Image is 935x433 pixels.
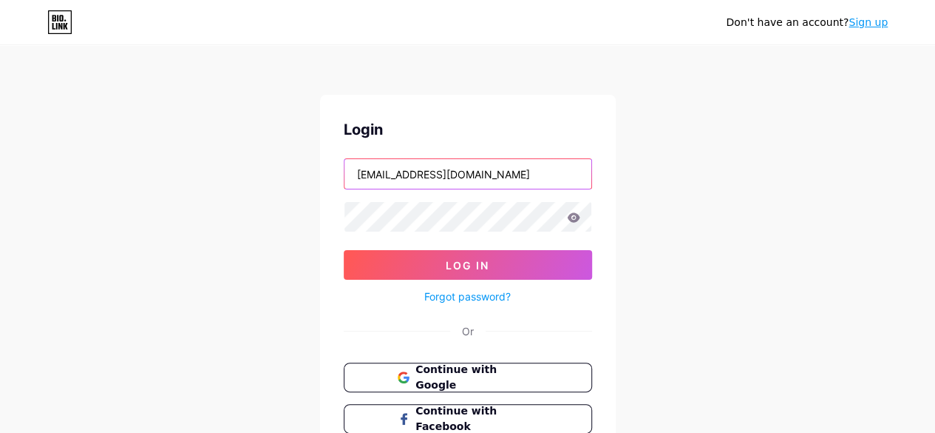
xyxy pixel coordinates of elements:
[462,323,474,339] div: Or
[446,259,489,272] span: Log In
[726,15,888,30] div: Don't have an account?
[344,363,592,392] button: Continue with Google
[424,289,511,304] a: Forgot password?
[344,250,592,280] button: Log In
[344,118,592,141] div: Login
[849,16,888,28] a: Sign up
[344,159,591,189] input: Username
[415,362,537,393] span: Continue with Google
